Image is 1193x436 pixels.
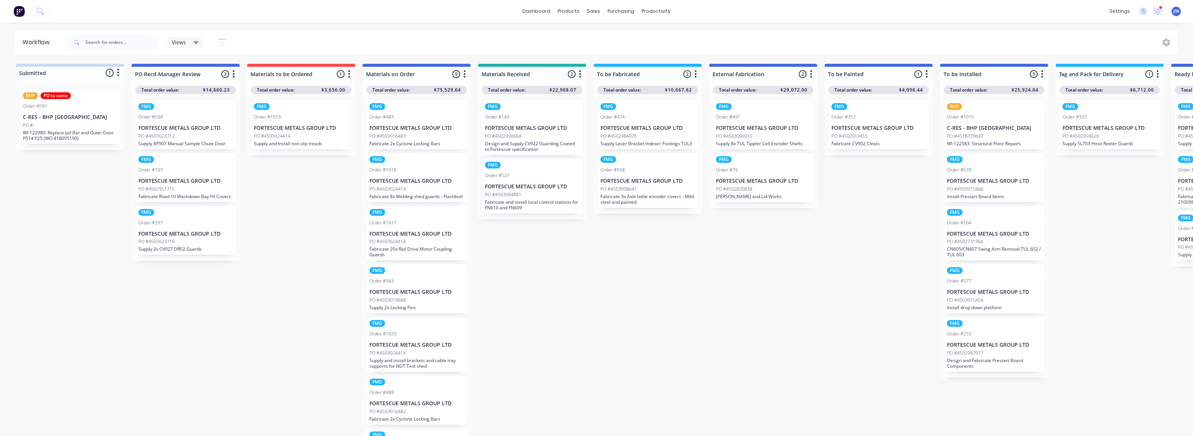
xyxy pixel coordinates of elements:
p: FORTESCUE METALS GROUP LTD [369,231,464,237]
div: FMGOrder #474FORTESCUE METALS GROUP LTDPO #4502984075Supply Laser Bracket Indexer Footings TUL3 [597,100,698,149]
span: Total order value: [141,87,179,93]
p: FORTESCUE METALS GROUP LTD [947,289,1041,295]
span: Total order value: [488,87,525,93]
div: BHP [23,92,38,99]
p: PO #4503008641 [600,186,637,192]
span: Total order value: [1065,87,1103,93]
span: $29,072.00 [780,87,807,93]
p: FORTESCUE METALS GROUP LTD [369,289,464,295]
p: Fabricate and install local control stations for FN610 and FN609 [485,199,579,210]
div: FMG [485,103,501,110]
p: WI-122583: Structural Floor Repairs [947,141,1041,146]
p: CN605/CN607 Swing Arm Removal TUL 602 / TUL 603 [947,246,1041,257]
div: sales [583,6,604,17]
span: Total order value: [719,87,756,93]
div: FMG [254,103,270,110]
div: Order #474 [600,114,625,120]
p: FORTESCUE METALS GROUP LTD [254,125,348,131]
p: PO #4502731966 [947,238,983,245]
p: Fabricate 2x Cyclone Locking Bars [369,416,464,422]
div: FMGOrder #527FORTESCUE METALS GROUP LTDPO #4503004881Fabricate and install local control stations... [482,159,582,213]
p: Supply Laser Bracket Indexer Footings TUL3 [600,141,695,146]
div: FMGOrder #333FORTESCUE METALS GROUP LTDPO #4502959626Supply SL703 Hose Reeler Guards [1059,100,1160,149]
p: FORTESCUE METALS GROUP LTD [947,178,1041,184]
div: Workflow [23,38,53,47]
div: FMG [600,156,616,163]
p: PO #4502996664 [485,133,521,140]
div: BHPPO to comeOrder #591C-RES - BHP [GEOGRAPHIC_DATA]PO #WI-122980: Replace Jail Bar and Outer Doo... [20,89,120,144]
div: Order #312 [831,114,856,120]
p: Supply 2x CV927 DR02 Guards [138,246,233,252]
span: $25,924.84 [1011,87,1038,93]
p: FORTESCUE METALS GROUP LTD [947,342,1041,348]
p: Supply BF907 Manual Sample Chute Door [138,141,233,146]
p: FORTESCUE METALS GROUP LTD [716,178,810,184]
div: Order #558 [600,167,625,173]
div: Order #210 [947,331,971,337]
div: Order #491 [716,114,740,120]
div: FMGOrder #107FORTESCUE METALS GROUP LTDPO #4502951715Fabricate Road 10 Washdown Bay Pit Covers [135,153,236,202]
p: Supply 8x TUL Tippler Cell Encoder Shafts [716,141,810,146]
div: FMG [716,103,732,110]
span: $75,529.64 [434,87,461,93]
div: Order #487 [369,114,394,120]
div: FMGOrder #104FORTESCUE METALS GROUP LTDPO #4502731966CN605/CN607 Swing Arm Removal TUL 602 / TUL 603 [944,206,1044,261]
p: FORTESCUE METALS GROUP LTD [1062,125,1157,131]
p: [PERSON_NAME] and Lid Works [716,194,810,199]
p: PO #4503024414 [369,238,406,245]
div: FMG [600,103,616,110]
div: settings [1106,6,1134,17]
div: FMGOrder #558FORTESCUE METALS GROUP LTDPO #4503008641Fabricate 3x Axle lathe encoder covers - Mil... [597,153,698,208]
p: Fabricate 8x Welding shed guards - Flashbutt [369,194,464,199]
p: PO #4503016483 [369,133,406,140]
input: Search for orders... [86,35,160,50]
div: FMG [947,156,963,163]
div: FMGOrder #491FORTESCUE METALS GROUP LTDPO #4503000015Supply 8x TUL Tippler Cell Encoder Shafts [713,100,813,149]
div: FMGOrder #487FORTESCUE METALS GROUP LTDPO #4503016483Fabricate 2x Cyclone Locking Bars [366,100,467,149]
p: FORTESCUE METALS GROUP LTD [369,178,464,184]
div: purchasing [604,6,638,17]
div: FMGOrder #1018FORTESCUE METALS GROUP LTDPO #4503024414Fabricate 8x Welding shed guards - Flashbutt [366,153,467,202]
div: FMG [831,103,847,110]
div: FMG [485,162,501,168]
p: PO #4503015666 [947,186,983,192]
p: FORTESCUE METALS GROUP LTD [485,183,579,190]
div: Order #579 [947,167,971,173]
p: PO #4503000015 [716,133,752,140]
div: FMGOrder #563FORTESCUE METALS GROUP LTDPO #4503019668Supply 2x Locking Pins [366,264,467,313]
div: FMG [369,209,385,216]
span: $10,667.62 [665,87,692,93]
div: FMG [716,156,732,163]
div: FMGOrder #488FORTESCUE METALS GROUP LTDPO #4503016482Fabricate 2x Cyclone Locking Bars [366,376,467,425]
p: PO #4503023719 [138,238,175,245]
p: FORTESCUE METALS GROUP LTD [369,400,464,407]
p: PO #4502913455 [831,133,868,140]
div: FMG [369,267,385,274]
div: Order #1019 [254,114,281,120]
div: FMGOrder #597FORTESCUE METALS GROUP LTDPO #4503023719Supply 2x CV927 DR02 Guards [135,206,236,255]
p: FORTESCUE METALS GROUP LTD [138,231,233,237]
div: FMG [138,209,154,216]
div: FMG [369,379,385,385]
p: Design and Fabricate Prestart Board Components [947,358,1041,369]
div: FMG [138,156,154,163]
div: Order #1020 [369,331,396,337]
div: productivity [638,6,674,17]
p: PO # [23,122,33,129]
div: Order #1018 [369,167,396,173]
div: FMGOrder #1017FORTESCUE METALS GROUP LTDPO #4503024414Fabricate 20x Rail Drive Motor Coupling Guards [366,206,467,261]
p: FORTESCUE METALS GROUP LTD [485,125,579,131]
p: Design and Supply CV922 Guarding Coated to Fortescue specification [485,141,579,152]
div: FMG [369,320,385,327]
div: FMGOrder #210FORTESCUE METALS GROUP LTDPO #4502967077Design and Fabricate Prestart Board Components [944,317,1044,372]
div: Order #107 [138,167,163,173]
div: FMGOrder #1019FORTESCUE METALS GROUP LTDPO #4503024414Supply and Install non slip treads [251,100,351,149]
p: PO #4502951715 [138,186,175,192]
div: BHP [947,103,962,110]
div: Order #563 [369,278,394,284]
span: $3,656.00 [321,87,345,93]
div: Order #79 [716,167,738,173]
p: PO #4503004881 [485,191,521,198]
div: products [554,6,583,17]
div: Order #591 [23,103,47,110]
